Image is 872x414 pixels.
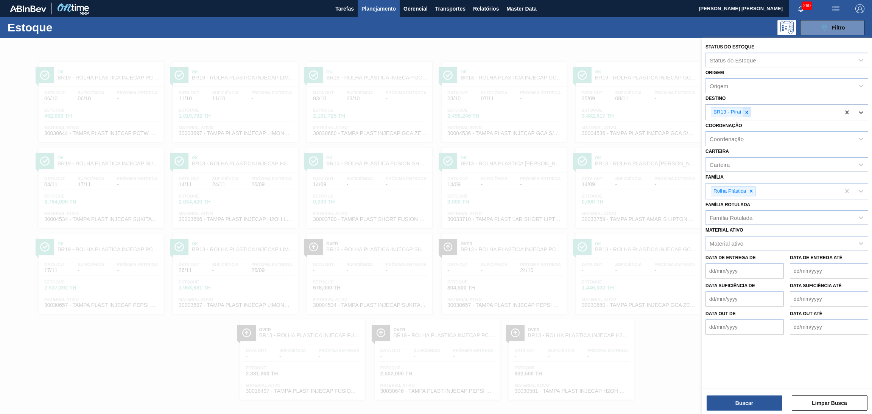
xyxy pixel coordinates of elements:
[711,187,747,196] div: Rolha Plástica
[8,23,124,32] h1: Estoque
[705,319,784,335] input: dd/mm/yyyy
[711,107,743,117] div: BR13 - Piraí
[710,161,730,168] div: Carteira
[710,215,752,221] div: Família Rotulada
[705,291,784,307] input: dd/mm/yyyy
[790,263,868,279] input: dd/mm/yyyy
[335,4,354,13] span: Tarefas
[831,4,840,13] img: userActions
[705,44,754,50] label: Status do Estoque
[705,149,729,154] label: Carteira
[506,4,536,13] span: Master Data
[435,4,466,13] span: Transportes
[832,25,845,31] span: Filtro
[790,311,822,316] label: Data out até
[705,311,736,316] label: Data out de
[790,319,868,335] input: dd/mm/yyyy
[855,4,864,13] img: Logout
[705,70,724,75] label: Origem
[403,4,428,13] span: Gerencial
[710,136,744,142] div: Coordenação
[789,3,813,14] button: Notificações
[705,96,726,101] label: Destino
[705,174,724,180] label: Família
[802,2,812,10] span: 260
[710,57,756,63] div: Status do Estoque
[705,123,742,128] label: Coordenação
[800,20,864,35] button: Filtro
[790,291,868,307] input: dd/mm/yyyy
[705,263,784,279] input: dd/mm/yyyy
[710,82,728,89] div: Origem
[705,283,755,288] label: Data suficiência de
[790,255,842,260] label: Data de Entrega até
[710,240,743,247] div: Material ativo
[705,227,743,233] label: Material ativo
[790,283,842,288] label: Data suficiência até
[705,202,750,207] label: Família Rotulada
[10,5,46,12] img: TNhmsLtSVTkK8tSr43FrP2fwEKptu5GPRR3wAAAABJRU5ErkJggg==
[705,255,756,260] label: Data de Entrega de
[361,4,396,13] span: Planejamento
[777,20,796,35] div: Pogramando: nenhum usuário selecionado
[473,4,499,13] span: Relatórios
